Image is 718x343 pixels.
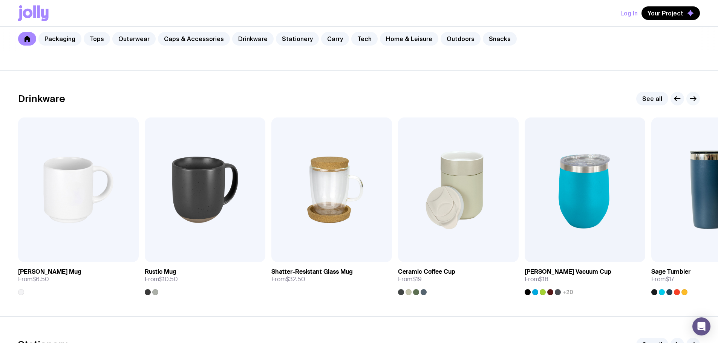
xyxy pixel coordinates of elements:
h3: Sage Tumbler [651,268,690,276]
a: [PERSON_NAME] Vacuum CupFrom$18+20 [525,262,645,295]
h3: [PERSON_NAME] Mug [18,268,81,276]
a: Outdoors [441,32,481,46]
span: $6.50 [32,275,49,283]
a: Carry [321,32,349,46]
h3: [PERSON_NAME] Vacuum Cup [525,268,611,276]
button: Log In [620,6,638,20]
span: From [18,276,49,283]
h2: Drinkware [18,93,65,104]
span: From [398,276,422,283]
a: Tech [351,32,378,46]
a: Drinkware [232,32,274,46]
span: +20 [562,289,573,295]
a: Ceramic Coffee CupFrom$19 [398,262,519,295]
span: $17 [666,275,674,283]
span: $10.50 [159,275,178,283]
a: Stationery [276,32,319,46]
h3: Ceramic Coffee Cup [398,268,455,276]
a: Tops [84,32,110,46]
button: Your Project [641,6,700,20]
a: [PERSON_NAME] MugFrom$6.50 [18,262,139,295]
span: $19 [412,275,422,283]
span: $32.50 [286,275,305,283]
a: Home & Leisure [380,32,438,46]
span: $18 [539,275,548,283]
div: Open Intercom Messenger [692,317,710,335]
span: Your Project [648,9,683,17]
a: Caps & Accessories [158,32,230,46]
a: See all [636,92,668,105]
span: From [145,276,178,283]
a: Snacks [483,32,517,46]
span: From [651,276,674,283]
span: From [525,276,548,283]
span: From [271,276,305,283]
h3: Rustic Mug [145,268,176,276]
a: Outerwear [112,32,156,46]
a: Rustic MugFrom$10.50 [145,262,265,295]
a: Shatter-Resistant Glass MugFrom$32.50 [271,262,392,289]
h3: Shatter-Resistant Glass Mug [271,268,353,276]
a: Packaging [38,32,81,46]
